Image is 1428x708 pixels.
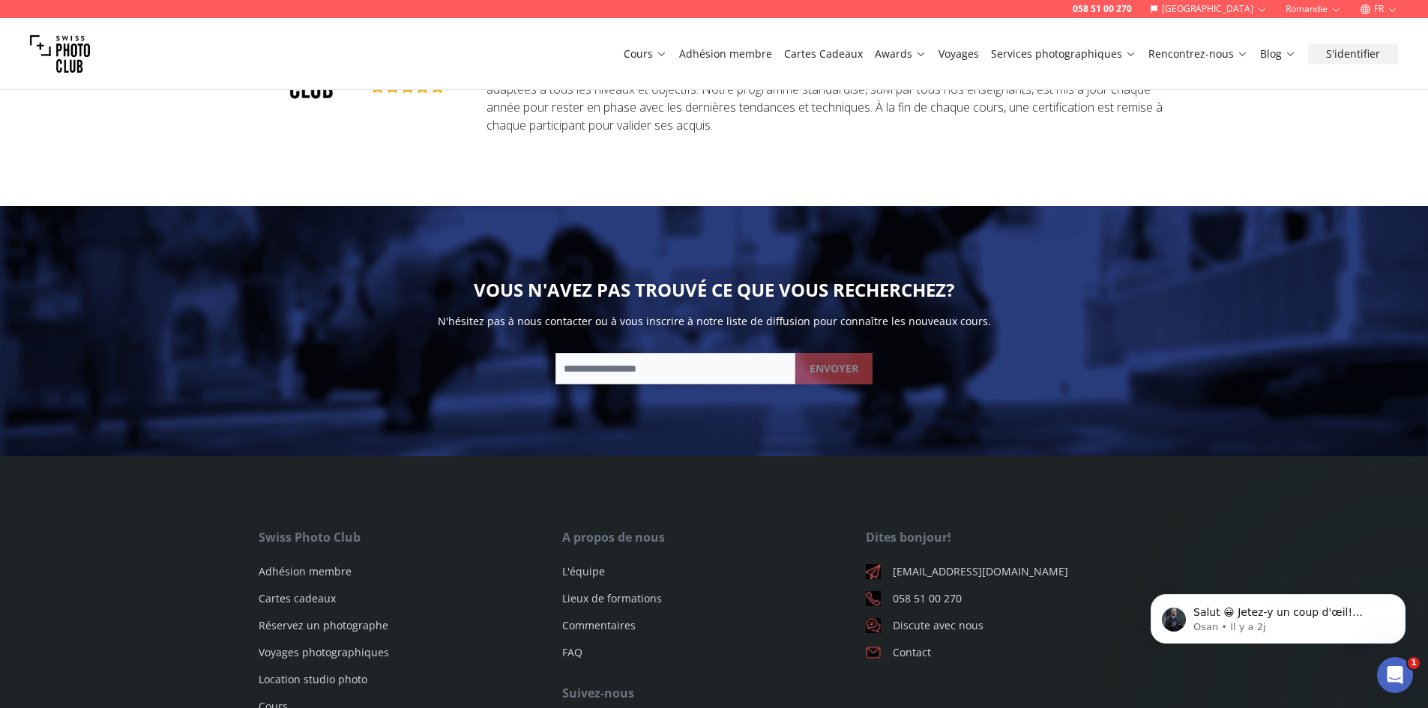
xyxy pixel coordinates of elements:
a: 058 51 00 270 [866,591,1169,606]
iframe: Intercom notifications message [1128,563,1428,668]
a: Rencontrez-nous [1148,46,1248,61]
a: [EMAIL_ADDRESS][DOMAIN_NAME] [866,564,1169,579]
b: ENVOYER [810,361,858,376]
span: 1 [1408,657,1420,669]
div: A propos de nous [562,528,866,546]
a: 058 51 00 270 [1073,3,1132,15]
button: Rencontrez-nous [1142,43,1254,64]
img: Swiss photo club [30,24,90,84]
a: Blog [1260,46,1296,61]
button: Cours [618,43,673,64]
button: Awards [869,43,933,64]
button: Blog [1254,43,1302,64]
a: Réservez un photographe [259,618,388,632]
a: Cartes Cadeaux [784,46,863,61]
div: Suivez-nous [562,684,866,702]
a: Location studio photo [259,672,367,686]
div: Swiss Photo Club [259,528,562,546]
button: S'identifier [1308,43,1398,64]
iframe: Intercom live chat [1377,657,1413,693]
p: N'hésitez pas à nous contacter ou à vous inscrire à notre liste de diffusion pour connaître les n... [438,314,991,329]
a: Voyages photographiques [259,645,389,659]
div: Dites bonjour! [866,528,1169,546]
a: Cartes cadeaux [259,591,336,605]
a: Adhésion membre [679,46,772,61]
a: Awards [875,46,927,61]
a: L'équipe [562,564,605,578]
button: Cartes Cadeaux [778,43,869,64]
a: Services photographiques [991,46,1136,61]
a: FAQ [562,645,582,659]
a: Contact [866,645,1169,660]
button: Adhésion membre [673,43,778,64]
h2: VOUS N'AVEZ PAS TROUVÉ CE QUE VOUS RECHERCHEZ? [474,278,954,302]
a: Discute avec nous [866,618,1169,633]
button: Services photographiques [985,43,1142,64]
button: Voyages [933,43,985,64]
a: Commentaires [562,618,636,632]
a: Cours [624,46,667,61]
a: Lieux de formations [562,591,662,605]
a: Voyages [939,46,979,61]
button: ENVOYER [795,353,873,384]
a: Adhésion membre [259,564,352,578]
